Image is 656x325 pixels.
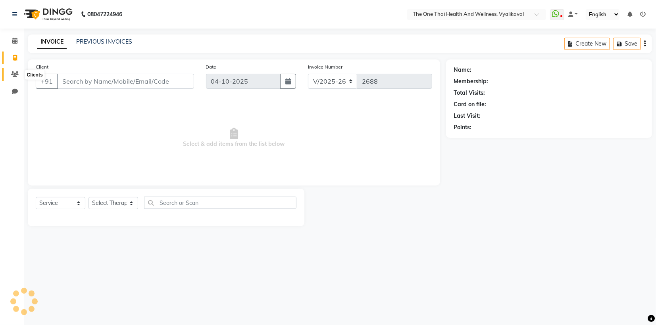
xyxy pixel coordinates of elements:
[454,89,485,97] div: Total Visits:
[454,66,472,74] div: Name:
[76,38,132,45] a: PREVIOUS INVOICES
[25,70,45,80] div: Clients
[87,3,122,25] b: 08047224946
[206,63,217,71] label: Date
[57,74,194,89] input: Search by Name/Mobile/Email/Code
[454,123,472,132] div: Points:
[20,3,75,25] img: logo
[37,35,67,49] a: INVOICE
[454,112,481,120] div: Last Visit:
[308,63,342,71] label: Invoice Number
[144,197,296,209] input: Search or Scan
[36,63,48,71] label: Client
[613,38,641,50] button: Save
[454,77,489,86] div: Membership:
[454,100,487,109] div: Card on file:
[564,38,610,50] button: Create New
[36,98,432,178] span: Select & add items from the list below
